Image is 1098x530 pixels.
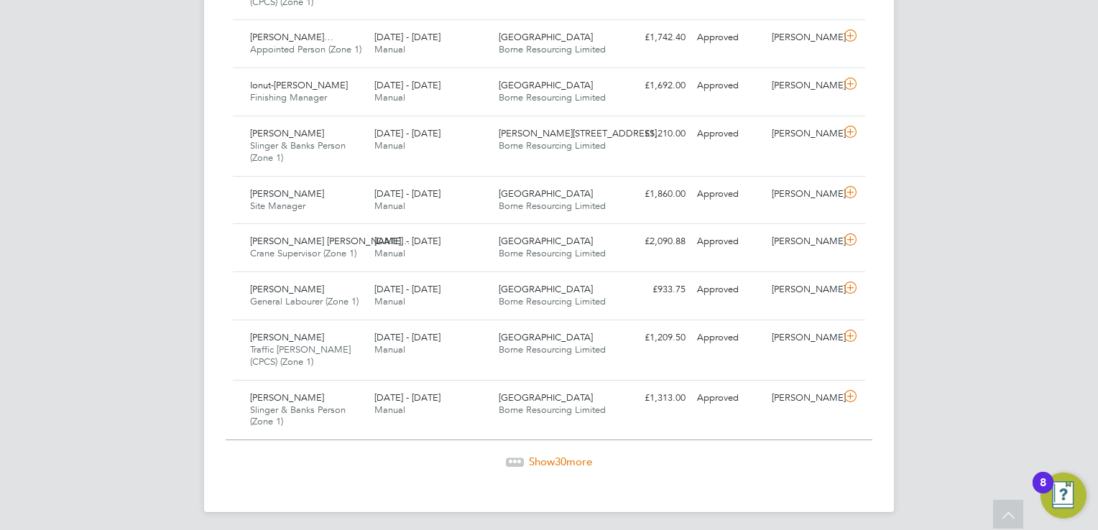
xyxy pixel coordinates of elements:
[499,43,606,55] span: Borne Resourcing Limited
[1041,473,1087,519] button: Open Resource Center, 8 new notifications
[766,278,841,302] div: [PERSON_NAME]
[374,200,405,212] span: Manual
[374,295,405,307] span: Manual
[617,122,691,146] div: £1,210.00
[250,331,324,343] span: [PERSON_NAME]
[499,404,606,416] span: Borne Resourcing Limited
[374,391,440,404] span: [DATE] - [DATE]
[766,230,841,254] div: [PERSON_NAME]
[374,235,440,247] span: [DATE] - [DATE]
[499,391,593,404] span: [GEOGRAPHIC_DATA]
[529,455,592,468] span: Show more
[499,31,593,43] span: [GEOGRAPHIC_DATA]
[617,326,691,350] div: £1,209.50
[374,247,405,259] span: Manual
[250,343,351,368] span: Traffic [PERSON_NAME] (CPCS) (Zone 1)
[1040,483,1046,501] div: 8
[374,139,405,152] span: Manual
[766,182,841,206] div: [PERSON_NAME]
[617,182,691,206] div: £1,860.00
[250,404,346,428] span: Slinger & Banks Person (Zone 1)
[499,79,593,91] span: [GEOGRAPHIC_DATA]
[691,230,766,254] div: Approved
[691,386,766,410] div: Approved
[374,343,405,355] span: Manual
[374,79,440,91] span: [DATE] - [DATE]
[374,187,440,200] span: [DATE] - [DATE]
[766,386,841,410] div: [PERSON_NAME]
[691,122,766,146] div: Approved
[766,122,841,146] div: [PERSON_NAME]
[374,31,440,43] span: [DATE] - [DATE]
[250,139,346,164] span: Slinger & Banks Person (Zone 1)
[499,235,593,247] span: [GEOGRAPHIC_DATA]
[499,139,606,152] span: Borne Resourcing Limited
[374,404,405,416] span: Manual
[250,391,324,404] span: [PERSON_NAME]
[766,74,841,98] div: [PERSON_NAME]
[250,200,305,212] span: Site Manager
[250,127,324,139] span: [PERSON_NAME]
[374,43,405,55] span: Manual
[499,331,593,343] span: [GEOGRAPHIC_DATA]
[374,91,405,103] span: Manual
[617,278,691,302] div: £933.75
[250,187,324,200] span: [PERSON_NAME]
[250,235,410,247] span: [PERSON_NAME] [PERSON_NAME]…
[691,74,766,98] div: Approved
[499,247,606,259] span: Borne Resourcing Limited
[617,74,691,98] div: £1,692.00
[250,31,333,43] span: [PERSON_NAME]…
[499,283,593,295] span: [GEOGRAPHIC_DATA]
[374,127,440,139] span: [DATE] - [DATE]
[555,455,566,468] span: 30
[250,79,348,91] span: Ionut-[PERSON_NAME]
[250,295,359,307] span: General Labourer (Zone 1)
[617,26,691,50] div: £1,742.40
[499,91,606,103] span: Borne Resourcing Limited
[617,230,691,254] div: £2,090.88
[250,247,356,259] span: Crane Supervisor (Zone 1)
[691,326,766,350] div: Approved
[691,182,766,206] div: Approved
[766,326,841,350] div: [PERSON_NAME]
[499,295,606,307] span: Borne Resourcing Limited
[250,283,324,295] span: [PERSON_NAME]
[250,43,361,55] span: Appointed Person (Zone 1)
[499,127,657,139] span: [PERSON_NAME][STREET_ADDRESS]
[374,331,440,343] span: [DATE] - [DATE]
[691,26,766,50] div: Approved
[499,343,606,355] span: Borne Resourcing Limited
[499,200,606,212] span: Borne Resourcing Limited
[766,26,841,50] div: [PERSON_NAME]
[617,386,691,410] div: £1,313.00
[499,187,593,200] span: [GEOGRAPHIC_DATA]
[691,278,766,302] div: Approved
[250,91,327,103] span: Finishing Manager
[374,283,440,295] span: [DATE] - [DATE]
